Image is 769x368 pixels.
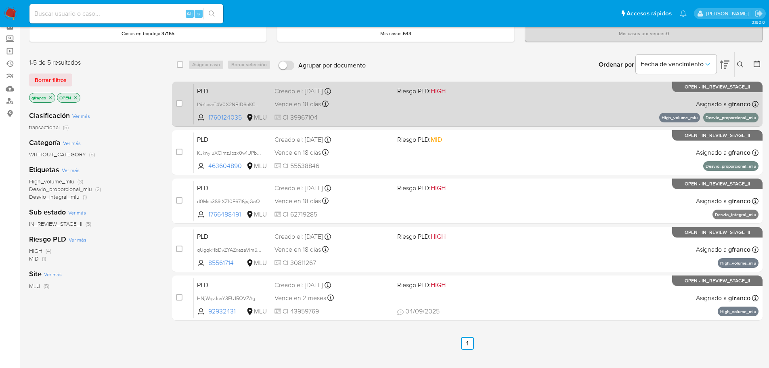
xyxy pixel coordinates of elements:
[754,9,763,18] a: Salir
[197,10,200,17] span: s
[203,8,220,19] button: search-icon
[29,8,223,19] input: Buscar usuario o caso...
[627,9,672,18] span: Accesos rápidos
[186,10,193,17] span: Alt
[680,10,687,17] a: Notificaciones
[752,19,765,25] span: 3.160.0
[706,10,752,17] p: giorgio.franco@mercadolibre.com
